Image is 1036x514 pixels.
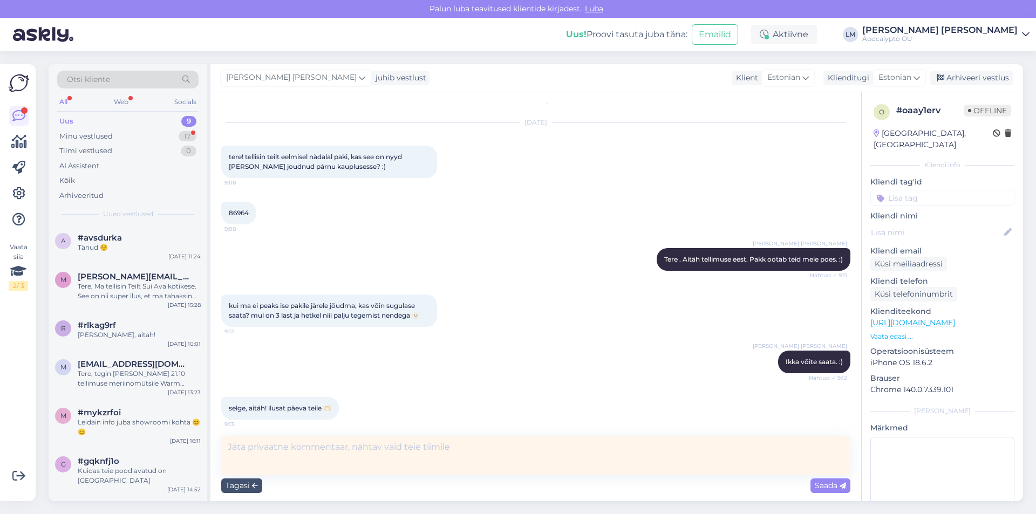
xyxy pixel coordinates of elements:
span: r [61,324,66,332]
span: Offline [964,105,1011,116]
div: Aktiivne [751,25,817,44]
div: # oaay1erv [896,104,964,117]
span: g [61,460,66,468]
div: [DATE] 16:11 [170,437,201,445]
div: Tagasi [221,478,262,493]
a: [URL][DOMAIN_NAME] [870,318,955,327]
span: Nähtud ✓ 9:12 [807,374,847,382]
div: Arhiveeritud [59,190,104,201]
div: [DATE] 13:23 [168,388,201,396]
span: selge, aitäh! ilusat päeva teile 🫶🏻 [229,404,331,412]
div: 17 [179,131,196,142]
span: Saada [815,481,846,490]
div: 2 / 3 [9,281,28,291]
span: m [60,412,66,420]
span: Otsi kliente [67,74,110,85]
span: Tere . Aitäh tellimuse eest. Pakk ootab teid meie poes. :) [664,255,843,263]
div: Kõik [59,175,75,186]
span: [PERSON_NAME] [PERSON_NAME] [753,239,847,248]
div: Apocalypto OÜ [862,35,1018,43]
span: #rlkag9rf [78,320,116,330]
div: Web [112,95,131,109]
p: iPhone OS 18.6.2 [870,357,1014,368]
span: Estonian [767,72,800,84]
div: LM [843,27,858,42]
div: Küsi meiliaadressi [870,257,947,271]
span: marikatapasia@gmail.com [78,359,190,369]
div: [DATE] 10:01 [168,340,201,348]
div: [DATE] 11:24 [168,252,201,261]
div: [DATE] 15:28 [168,301,201,309]
div: Arhiveeri vestlus [930,71,1013,85]
div: Proovi tasuta juba täna: [566,28,687,41]
p: Kliendi nimi [870,210,1014,222]
p: Chrome 140.0.7339.101 [870,384,1014,395]
span: [PERSON_NAME] [PERSON_NAME] [226,72,357,84]
div: 0 [181,146,196,156]
span: Nähtud ✓ 9:11 [807,271,847,279]
div: [DATE] 14:52 [167,485,201,494]
p: Märkmed [870,422,1014,434]
button: Emailid [692,24,738,45]
input: Lisa tag [870,190,1014,206]
span: tere! tellisin teilt eelmisel nàdalal paki, kas see on nyyd [PERSON_NAME] joudnud párnu kaupluses... [229,153,404,170]
span: margit.valdmann@gmail.com [78,272,190,282]
div: juhib vestlust [371,72,426,84]
p: Operatsioonisüsteem [870,346,1014,357]
b: Uus! [566,29,587,39]
p: Klienditeekond [870,306,1014,317]
div: [PERSON_NAME], aitäh! [78,330,201,340]
span: o [879,108,884,116]
p: Kliendi tag'id [870,176,1014,188]
span: kui ma ei peaks ise pakile järele jõudma, kas võin sugulase saata? mul on 3 last ja hetkel niii p... [229,301,420,319]
div: [DATE] [221,118,850,127]
span: Estonian [878,72,911,84]
p: Brauser [870,373,1014,384]
div: Leidain info juba showroomi kohta 😊😊 [78,417,201,437]
span: Uued vestlused [103,209,153,219]
div: All [57,95,70,109]
span: [PERSON_NAME] [PERSON_NAME] [753,342,847,350]
p: Vaata edasi ... [870,332,1014,341]
div: Uus [59,116,73,127]
span: Luba [582,4,606,13]
a: [PERSON_NAME] [PERSON_NAME]Apocalypto OÜ [862,26,1030,43]
img: Askly Logo [9,73,29,93]
input: Lisa nimi [871,227,1002,238]
div: [PERSON_NAME] [870,406,1014,416]
div: Vaata siia [9,242,28,291]
div: Tänud ☺️ [78,243,201,252]
span: m [60,276,66,284]
span: 9:13 [224,420,265,428]
div: [GEOGRAPHIC_DATA], [GEOGRAPHIC_DATA] [874,128,993,150]
span: #mykzrfoi [78,408,121,417]
span: 9:12 [224,327,265,335]
div: 9 [181,116,196,127]
div: Klient [732,72,758,84]
span: 9:08 [224,225,265,233]
span: #avsdurka [78,233,122,243]
p: Kliendi email [870,245,1014,257]
span: 86964 [229,209,249,217]
div: Socials [172,95,199,109]
span: a [61,237,66,245]
div: Tiimi vestlused [59,146,112,156]
div: Tere, Ma tellisin Teilt Sui Ava kotikese. See on nii super ilus, et ma tahaksin tellida ühe veel,... [78,282,201,301]
p: Kliendi telefon [870,276,1014,287]
div: Kliendi info [870,160,1014,170]
span: #gqknfj1o [78,456,119,466]
span: Ikka võite saata. :) [786,358,843,366]
div: Küsi telefoninumbrit [870,287,957,301]
span: 9:08 [224,179,265,187]
div: Minu vestlused [59,131,113,142]
div: [PERSON_NAME] [PERSON_NAME] [862,26,1018,35]
div: Kuidas teie pood avatud on [GEOGRAPHIC_DATA] [78,466,201,485]
div: AI Assistent [59,161,99,172]
div: Tere, tegin [PERSON_NAME] 21.10 tellimuse meriinomütsile Warm Taupe, kas saaksin selle ümber vahe... [78,369,201,388]
div: Klienditugi [823,72,869,84]
span: m [60,363,66,371]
